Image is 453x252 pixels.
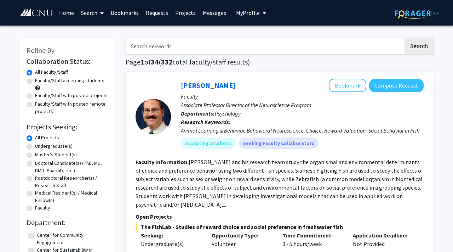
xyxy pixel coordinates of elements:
[35,159,108,174] label: Doctoral Candidate(s) (PhD, MD, DMD, PharmD, etc.)
[181,101,424,109] p: Associate Professor Director of the Neuroscience Program
[181,118,231,125] b: Research Keywords:
[126,58,434,66] h1: Page of ( total faculty/staff results)
[141,240,201,248] div: Undergraduate(s)
[369,79,424,92] button: Compose Request to Drew Velkey
[27,123,108,131] h2: Projects Seeking:
[35,189,108,204] label: Medical Resident(s) / Medical Fellow(s)
[35,151,77,158] label: Master's Student(s)
[107,0,142,25] a: Bookmarks
[35,77,104,84] label: Faculty/Staff accepting students
[35,100,108,115] label: Faculty/Staff with posted remote projects
[141,231,201,240] p: Seeking:
[405,38,434,54] button: Search
[136,223,424,231] span: The FishLab - Studies of reward choice and social preference in freshwater fish
[35,204,50,212] label: Faculty
[353,231,413,240] p: Application Deadline:
[206,231,277,248] div: Volunteer
[151,57,159,66] span: 34
[27,57,108,66] h2: Collaboration Status:
[136,158,189,166] b: Faculty Information:
[395,8,439,19] img: ForagerOne Logo
[181,110,215,117] b: Departments:
[35,134,59,141] label: All Projects
[181,126,424,135] div: Animal Learning & Behavior, Behavioral Neuroscience, Choice, Reward Valuation, Social Behavior in...
[136,212,424,221] p: Open Projects
[277,231,348,248] div: 0 - 5 hours/week
[56,0,78,25] a: Home
[35,68,68,76] label: All Faculty/Staff
[35,142,73,150] label: Undergraduate(s)
[181,138,236,149] mat-chip: Accepting Students
[126,38,403,54] input: Search Keywords
[212,231,272,240] p: Opportunity Type:
[181,92,424,101] p: Faculty
[199,0,230,25] a: Messages
[5,220,30,247] iframe: Chat
[348,231,418,248] div: Not Provided
[239,138,319,149] mat-chip: Seeking Faculty Collaborators
[329,79,366,92] button: Add Drew Velkey to Bookmarks
[37,231,106,246] label: Center for Community Engagement
[35,174,108,189] label: Postdoctoral Researcher(s) / Research Staff
[27,46,55,55] span: Refine By
[282,231,343,240] p: Time Commitment:
[35,92,108,99] label: Faculty/Staff with posted projects
[181,81,235,90] a: [PERSON_NAME]
[236,9,260,16] span: My Profile
[141,57,144,66] span: 1
[142,0,172,25] a: Requests
[172,0,199,25] a: Projects
[27,218,108,227] h2: Department:
[136,158,423,208] fg-read-more: [PERSON_NAME] and his research team study the organismal and environmental determinants of choice...
[19,8,53,17] img: Christopher Newport University Logo
[78,0,107,25] a: Search
[215,110,241,117] span: Psychology
[161,57,173,66] span: 332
